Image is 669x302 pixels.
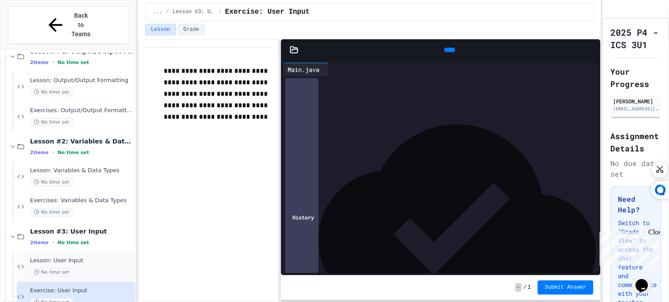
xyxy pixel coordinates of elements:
div: [PERSON_NAME] [613,97,658,105]
span: No time set [30,268,73,276]
span: • [52,149,54,156]
div: No due date set [610,158,661,179]
span: Exercises: Variables & Data Types [30,197,134,204]
span: • [52,59,54,66]
span: 1 [527,284,531,291]
span: Lesson #2: Variables & Data Types [30,137,134,145]
span: - [515,283,522,292]
iframe: chat widget [632,267,660,293]
iframe: chat widget [596,228,660,266]
button: Back to Teams [8,6,128,44]
button: Submit Answer [538,280,593,294]
h3: Need Help? [618,194,654,215]
span: No time set [30,88,73,96]
div: Chat with us now!Close [4,4,61,56]
span: Lesson: Output/Output Formatting [30,77,134,84]
span: No time set [57,240,89,245]
span: Exercise: User Input [225,7,310,17]
span: Lesson #3: User Input [172,8,215,15]
h1: 2025 P4 - ICS 3U1 [610,26,661,51]
span: ... [153,8,162,15]
span: Exercises: Output/Output Formatting [30,107,134,114]
span: Back to Teams [71,11,92,39]
span: • [52,239,54,246]
h2: Assignment Details [610,130,661,155]
div: [EMAIL_ADDRESS][DOMAIN_NAME] [613,106,658,112]
span: No time set [57,60,89,65]
h2: Your Progress [610,65,661,90]
span: No time set [57,150,89,155]
span: / [523,284,527,291]
span: 2 items [30,150,49,155]
span: No time set [30,118,73,126]
span: 2 items [30,240,49,245]
span: / [218,8,221,15]
span: Lesson #3: User Input [30,227,134,235]
span: Exercise: User Input [30,287,134,294]
span: Lesson: User Input [30,257,134,264]
span: Lesson: Variables & Data Types [30,167,134,174]
span: Submit Answer [545,284,586,291]
span: 2 items [30,60,49,65]
div: Main.java [283,65,324,74]
button: Lesson [145,24,176,35]
div: Main.java [283,63,329,76]
button: Grade [178,24,205,35]
span: / [166,8,169,15]
span: No time set [30,208,73,216]
span: No time set [30,178,73,186]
